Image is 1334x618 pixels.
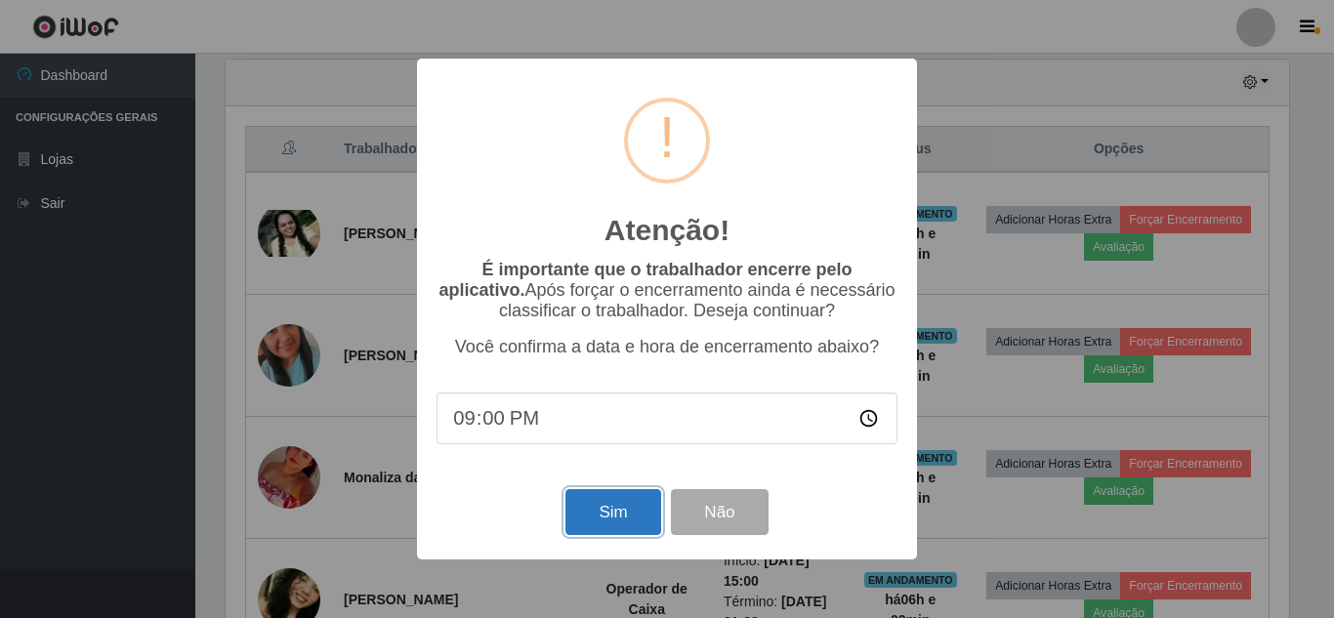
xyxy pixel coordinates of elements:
[437,260,897,321] p: Após forçar o encerramento ainda é necessário classificar o trabalhador. Deseja continuar?
[604,213,730,248] h2: Atenção!
[671,489,768,535] button: Não
[565,489,660,535] button: Sim
[438,260,852,300] b: É importante que o trabalhador encerre pelo aplicativo.
[437,337,897,357] p: Você confirma a data e hora de encerramento abaixo?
